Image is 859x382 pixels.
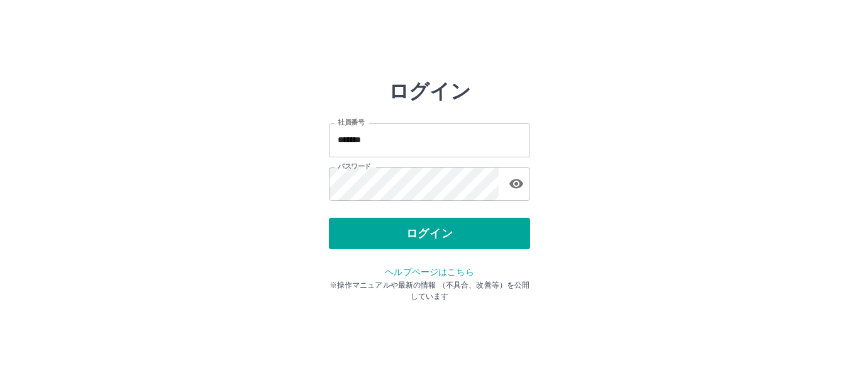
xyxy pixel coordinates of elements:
button: ログイン [329,218,530,249]
label: 社員番号 [338,118,364,127]
label: パスワード [338,162,371,171]
h2: ログイン [389,79,471,103]
a: ヘルプページはこちら [385,267,474,277]
p: ※操作マニュアルや最新の情報 （不具合、改善等）を公開しています [329,279,530,302]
